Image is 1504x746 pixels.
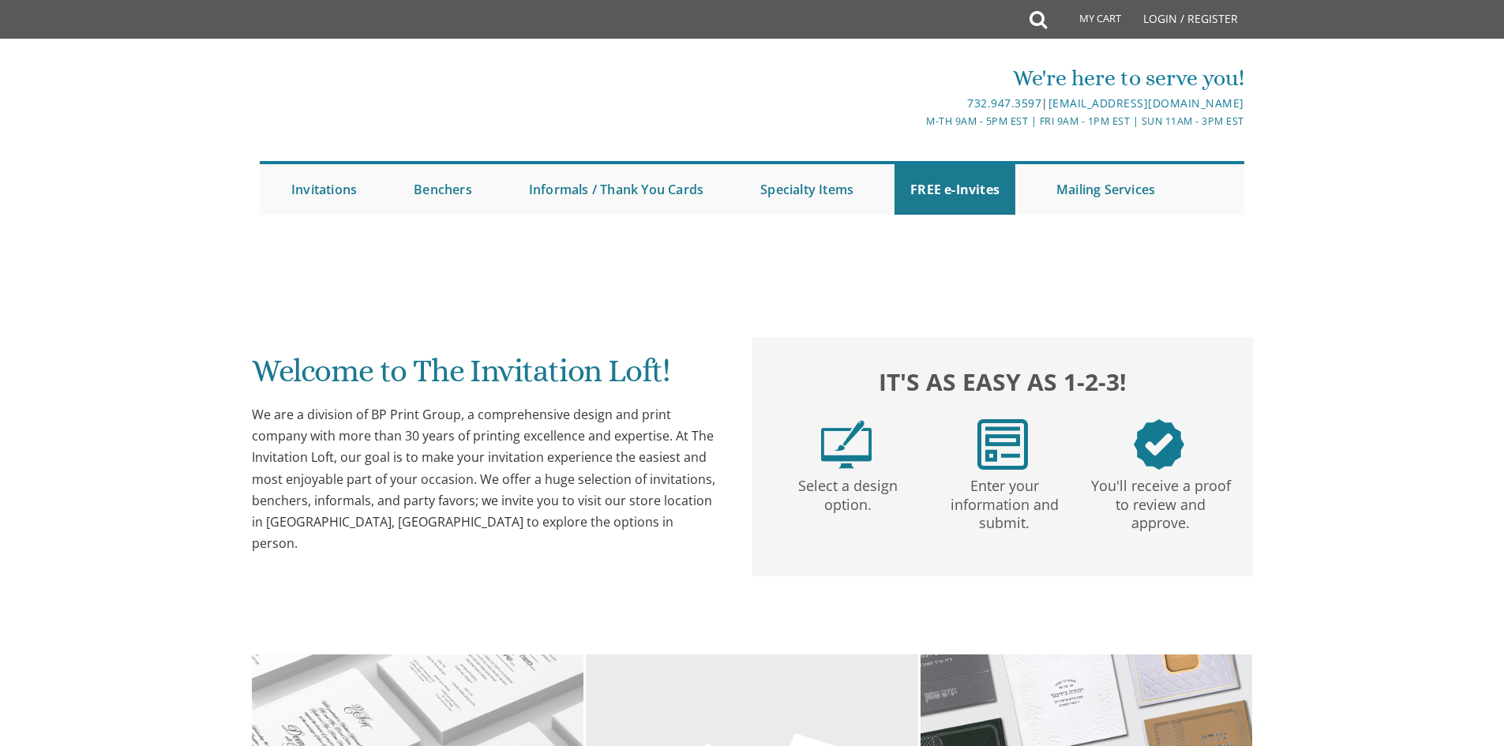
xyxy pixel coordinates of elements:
[1045,2,1132,41] a: My Cart
[895,164,1015,215] a: FREE e-Invites
[276,164,373,215] a: Invitations
[821,419,872,470] img: step1.png
[744,164,869,215] a: Specialty Items
[1041,164,1171,215] a: Mailing Services
[398,164,488,215] a: Benchers
[1134,419,1184,470] img: step3.png
[929,470,1079,533] p: Enter your information and submit.
[252,354,721,400] h1: Welcome to The Invitation Loft!
[1086,470,1236,533] p: You'll receive a proof to review and approve.
[977,419,1028,470] img: step2.png
[773,470,923,515] p: Select a design option.
[967,96,1041,111] a: 732.947.3597
[513,164,719,215] a: Informals / Thank You Cards
[589,62,1244,94] div: We're here to serve you!
[589,94,1244,113] div: |
[589,113,1244,129] div: M-Th 9am - 5pm EST | Fri 9am - 1pm EST | Sun 11am - 3pm EST
[768,364,1237,399] h2: It's as easy as 1-2-3!
[252,404,721,554] div: We are a division of BP Print Group, a comprehensive design and print company with more than 30 y...
[1048,96,1244,111] a: [EMAIL_ADDRESS][DOMAIN_NAME]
